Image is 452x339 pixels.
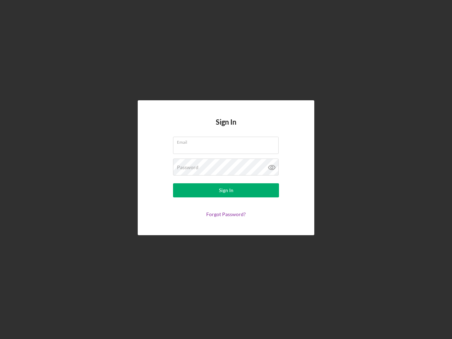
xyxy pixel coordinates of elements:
label: Email [177,137,279,145]
label: Password [177,165,198,170]
h4: Sign In [216,118,236,137]
button: Sign In [173,183,279,197]
div: Sign In [219,183,233,197]
a: Forgot Password? [206,211,246,217]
